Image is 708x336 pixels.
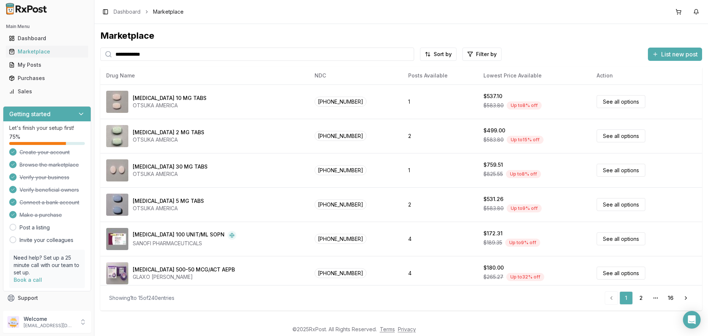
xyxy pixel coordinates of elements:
div: GLAXO [PERSON_NAME] [133,273,235,281]
span: [PHONE_NUMBER] [315,268,367,278]
td: 1 [402,153,478,187]
nav: breadcrumb [114,8,184,15]
a: 16 [664,291,677,305]
a: Dashboard [114,8,140,15]
div: $537.10 [483,93,502,100]
div: SANOFI PHARMACEUTICALS [133,240,236,247]
span: Verify your business [20,174,69,181]
p: [EMAIL_ADDRESS][DOMAIN_NAME] [24,323,75,329]
td: 2 [402,187,478,222]
img: Admelog SoloStar 100 UNIT/ML SOPN [106,228,128,250]
img: Abilify 2 MG TABS [106,125,128,147]
div: [MEDICAL_DATA] 100 UNIT/ML SOPN [133,231,225,240]
div: Marketplace [100,30,702,42]
span: [PHONE_NUMBER] [315,234,367,244]
span: Feedback [18,308,43,315]
td: 1 [402,84,478,119]
img: RxPost Logo [3,3,50,15]
button: List new post [648,48,702,61]
div: Dashboard [9,35,85,42]
span: Browse the marketplace [20,161,79,169]
div: Marketplace [9,48,85,55]
td: 2 [402,119,478,153]
div: Showing 1 to 15 of 240 entries [109,294,174,302]
a: My Posts [6,58,88,72]
a: Sales [6,85,88,98]
p: Let's finish your setup first! [9,124,85,132]
span: $583.80 [483,136,504,143]
h2: Main Menu [6,24,88,30]
a: 2 [634,291,648,305]
span: [PHONE_NUMBER] [315,165,367,175]
button: Dashboard [3,32,91,44]
div: [MEDICAL_DATA] 5 MG TABS [133,197,204,205]
img: Abilify 5 MG TABS [106,194,128,216]
button: Feedback [3,305,91,318]
th: Action [591,67,702,84]
a: See all options [597,232,645,245]
div: Up to 8 % off [507,101,542,110]
button: Support [3,291,91,305]
a: Go to next page [678,291,693,305]
span: $265.27 [483,273,503,281]
img: Advair Diskus 500-50 MCG/ACT AEPB [106,262,128,284]
span: $583.80 [483,102,504,109]
span: Marketplace [153,8,184,15]
button: My Posts [3,59,91,71]
img: User avatar [7,316,19,328]
div: Up to 9 % off [505,239,540,247]
span: Verify beneficial owners [20,186,79,194]
a: Terms [380,326,395,332]
a: Privacy [398,326,416,332]
button: Purchases [3,72,91,84]
td: 4 [402,256,478,290]
img: Abilify 10 MG TABS [106,91,128,113]
span: Filter by [476,51,497,58]
div: Purchases [9,75,85,82]
div: $172.31 [483,230,503,237]
div: My Posts [9,61,85,69]
p: Welcome [24,315,75,323]
span: 75 % [9,133,20,141]
div: $180.00 [483,264,504,271]
a: See all options [597,267,645,280]
button: Marketplace [3,46,91,58]
th: Lowest Price Available [478,67,591,84]
div: [MEDICAL_DATA] 500-50 MCG/ACT AEPB [133,266,235,273]
span: Sort by [434,51,452,58]
th: Drug Name [100,67,309,84]
span: [PHONE_NUMBER] [315,97,367,107]
span: [PHONE_NUMBER] [315,200,367,209]
span: $583.80 [483,205,504,212]
div: OTSUKA AMERICA [133,136,204,143]
a: See all options [597,198,645,211]
img: Abilify 30 MG TABS [106,159,128,181]
th: Posts Available [402,67,478,84]
a: 1 [619,291,633,305]
p: Need help? Set up a 25 minute call with our team to set up. [14,254,80,276]
button: Sales [3,86,91,97]
span: Make a purchase [20,211,62,219]
span: $189.35 [483,239,502,246]
div: $759.51 [483,161,503,169]
div: OTSUKA AMERICA [133,102,206,109]
a: See all options [597,95,645,108]
a: List new post [648,51,702,59]
div: Up to 8 % off [506,170,541,178]
th: NDC [309,67,402,84]
a: See all options [597,164,645,177]
div: Up to 9 % off [507,204,542,212]
div: Up to 32 % off [506,273,544,281]
div: $531.26 [483,195,503,203]
div: Open Intercom Messenger [683,311,701,329]
span: [PHONE_NUMBER] [315,131,367,141]
a: Marketplace [6,45,88,58]
div: [MEDICAL_DATA] 30 MG TABS [133,163,208,170]
nav: pagination [605,291,693,305]
a: See all options [597,129,645,142]
span: List new post [661,50,698,59]
div: Sales [9,88,85,95]
span: Create your account [20,149,70,156]
div: Up to 15 % off [507,136,544,144]
a: Purchases [6,72,88,85]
